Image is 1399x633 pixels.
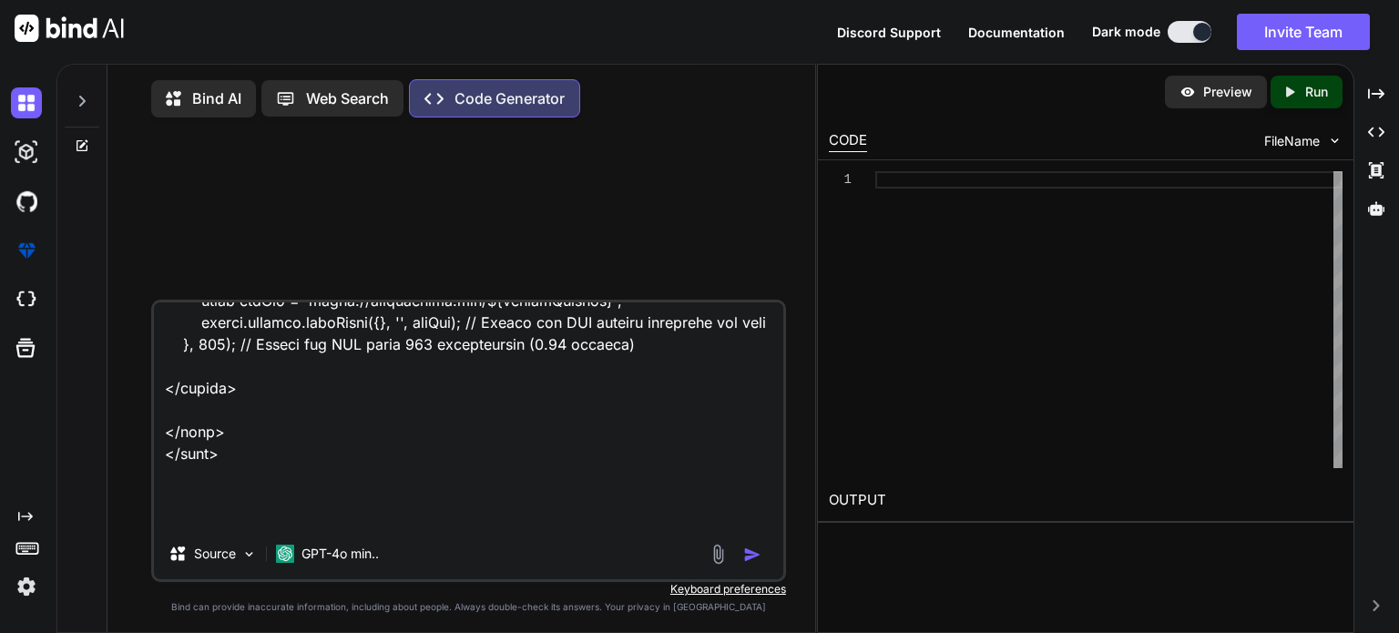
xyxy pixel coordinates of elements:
button: Invite Team [1237,14,1370,50]
img: Bind AI [15,15,124,42]
img: Pick Models [241,546,257,562]
img: premium [11,235,42,266]
img: attachment [708,544,729,565]
p: GPT-4o min.. [301,545,379,563]
p: Run [1305,83,1328,101]
img: icon [743,546,761,564]
p: Keyboard preferences [151,582,786,597]
p: Bind AI [192,87,241,109]
span: Documentation [968,25,1065,40]
img: cloudideIcon [11,284,42,315]
span: Dark mode [1092,23,1160,41]
p: Bind can provide inaccurate information, including about people. Always double-check its answers.... [151,600,786,614]
h2: OUTPUT [818,479,1353,522]
img: darkAi-studio [11,137,42,168]
textarea: <!loremip dolo> <sita cons="ad"> <elit> <sedd eiusmod="tem-5"> <inci utla="etdolore" magnaal="eni... [154,302,783,528]
img: preview [1179,84,1196,100]
img: darkChat [11,87,42,118]
img: GPT-4o mini [276,545,294,563]
p: Web Search [306,87,389,109]
span: FileName [1264,132,1320,150]
img: githubDark [11,186,42,217]
p: Source [194,545,236,563]
div: CODE [829,130,867,152]
span: Discord Support [837,25,941,40]
p: Preview [1203,83,1252,101]
button: Documentation [968,23,1065,42]
button: Discord Support [837,23,941,42]
img: chevron down [1327,133,1343,148]
img: settings [11,571,42,602]
div: 1 [829,171,852,189]
p: Code Generator [454,87,565,109]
